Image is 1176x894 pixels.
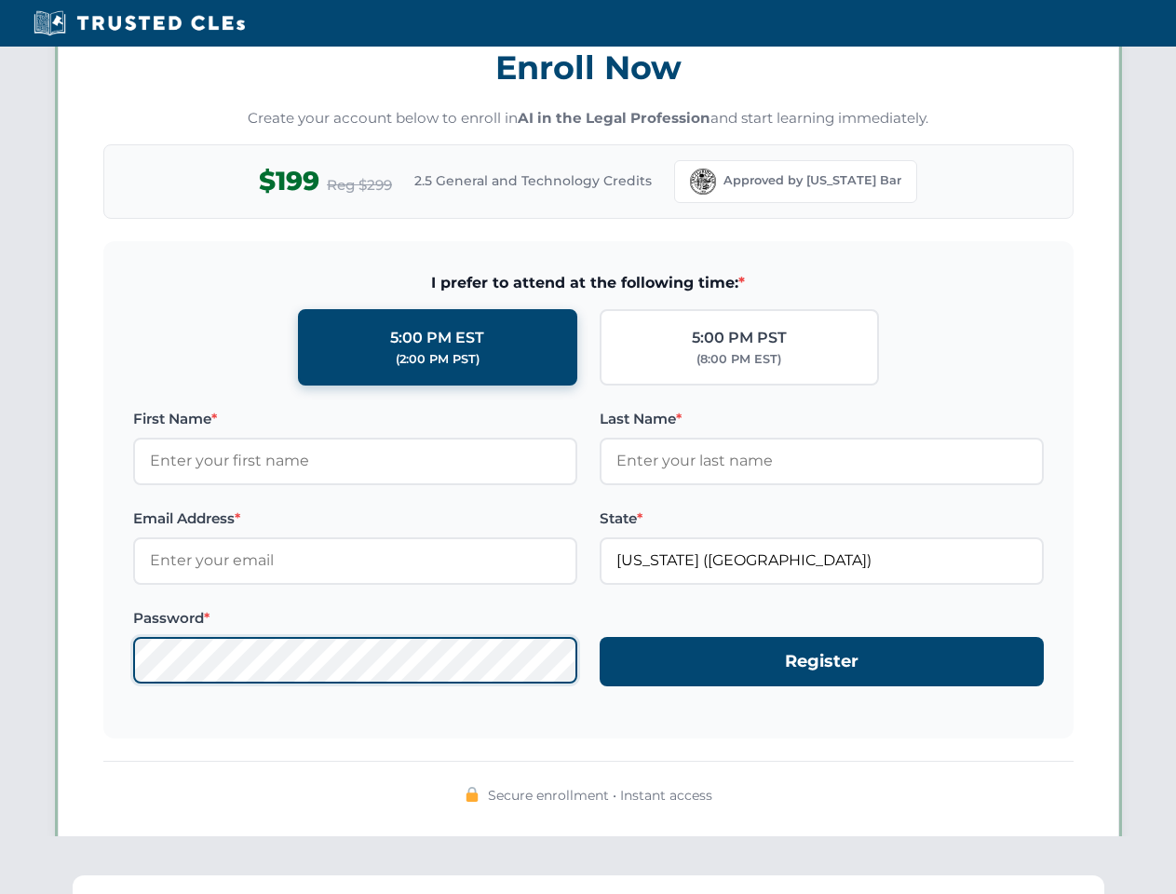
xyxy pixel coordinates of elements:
[692,326,787,350] div: 5:00 PM PST
[133,438,577,484] input: Enter your first name
[133,537,577,584] input: Enter your email
[488,785,712,806] span: Secure enrollment • Instant access
[390,326,484,350] div: 5:00 PM EST
[103,38,1074,97] h3: Enroll Now
[465,787,480,802] img: 🔒
[518,109,710,127] strong: AI in the Legal Profession
[600,537,1044,584] input: Florida (FL)
[259,160,319,202] span: $199
[133,271,1044,295] span: I prefer to attend at the following time:
[600,508,1044,530] label: State
[690,169,716,195] img: Florida Bar
[723,171,901,190] span: Approved by [US_STATE] Bar
[133,508,577,530] label: Email Address
[133,607,577,630] label: Password
[600,438,1044,484] input: Enter your last name
[696,350,781,369] div: (8:00 PM EST)
[103,108,1074,129] p: Create your account below to enroll in and start learning immediately.
[600,637,1044,686] button: Register
[600,408,1044,430] label: Last Name
[28,9,250,37] img: Trusted CLEs
[133,408,577,430] label: First Name
[396,350,480,369] div: (2:00 PM PST)
[327,174,392,196] span: Reg $299
[414,170,652,191] span: 2.5 General and Technology Credits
